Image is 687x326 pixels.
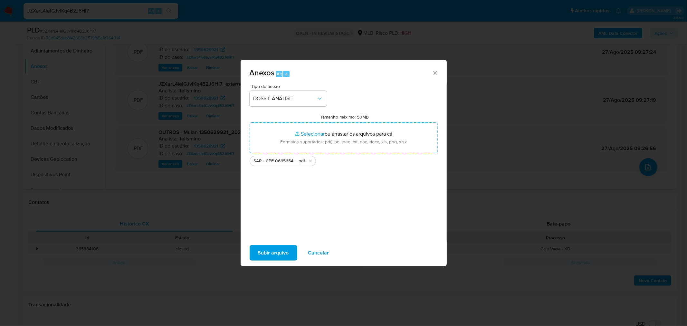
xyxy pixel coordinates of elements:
[298,158,305,164] span: .pdf
[285,71,288,77] span: a
[254,158,298,164] span: SAR - CPF 06656542514 -[PERSON_NAME]
[253,95,317,102] span: DOSSIÊ ANÁLISE
[320,114,369,120] label: Tamanho máximo: 50MB
[307,157,314,165] button: Excluir SAR - CPF 06656542514 - GABRIELA MARQUES SIMÕES.pdf
[432,70,438,75] button: Fechar
[258,246,289,260] span: Subir arquivo
[300,245,338,261] button: Cancelar
[277,71,282,77] span: Alt
[308,246,329,260] span: Cancelar
[251,84,329,89] span: Tipo de anexo
[250,245,297,261] button: Subir arquivo
[250,153,438,166] ul: Arquivos selecionados
[250,67,275,78] span: Anexos
[250,91,327,106] button: DOSSIÊ ANÁLISE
